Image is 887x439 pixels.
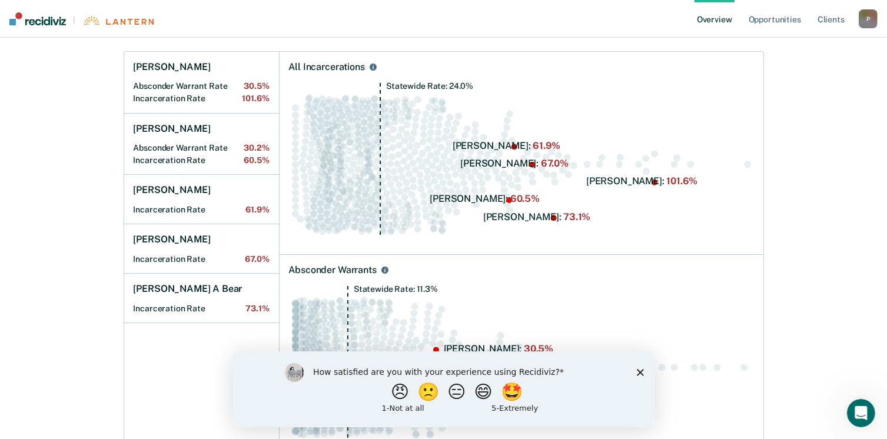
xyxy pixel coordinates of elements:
a: | [9,12,154,25]
span: 30.2% [244,143,269,153]
div: All Incarcerations [289,61,365,73]
span: | [66,15,82,25]
h2: Incarceration Rate [134,254,270,264]
img: Recidiviz [9,12,66,25]
h1: [PERSON_NAME] [134,184,211,196]
span: 73.1% [245,304,269,314]
a: [PERSON_NAME]Absconder Warrant Rate30.2%Incarceration Rate60.5% [124,114,279,175]
div: Absconder Warrants [289,264,377,276]
span: 30.5% [244,81,269,91]
button: Absconder Warrants [379,264,391,276]
a: [PERSON_NAME]Incarceration Rate61.9% [124,175,279,224]
h1: [PERSON_NAME] A Bear [134,283,242,295]
h2: Incarceration Rate [134,205,270,215]
a: [PERSON_NAME] A BearIncarceration Rate73.1% [124,274,279,323]
iframe: Survey by Kim from Recidiviz [233,351,655,427]
h2: Incarceration Rate [134,94,270,104]
span: 60.5% [244,155,269,165]
span: 61.9% [245,205,269,215]
a: [PERSON_NAME]Incarceration Rate67.0% [124,224,279,274]
img: Lantern [82,16,154,25]
tspan: Statewide Rate: 24.0% [386,81,473,91]
div: Swarm plot of all incarceration rates in the state for ALL caseloads, highlighting values of 61.9... [289,82,754,245]
h1: [PERSON_NAME] [134,234,211,245]
h2: Incarceration Rate [134,304,270,314]
h1: [PERSON_NAME] [134,123,211,135]
button: P [859,9,878,28]
h2: Absconder Warrant Rate [134,143,270,153]
span: 67.0% [245,254,269,264]
span: 101.6% [242,94,269,104]
button: All Incarcerations [367,61,379,73]
a: [PERSON_NAME]Absconder Warrant Rate30.5%Incarceration Rate101.6% [124,52,279,114]
h1: [PERSON_NAME] [134,61,211,73]
iframe: Intercom live chat [847,399,875,427]
h2: Absconder Warrant Rate [134,81,270,91]
h2: Incarceration Rate [134,155,270,165]
tspan: Statewide Rate: 11.3% [353,284,437,294]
